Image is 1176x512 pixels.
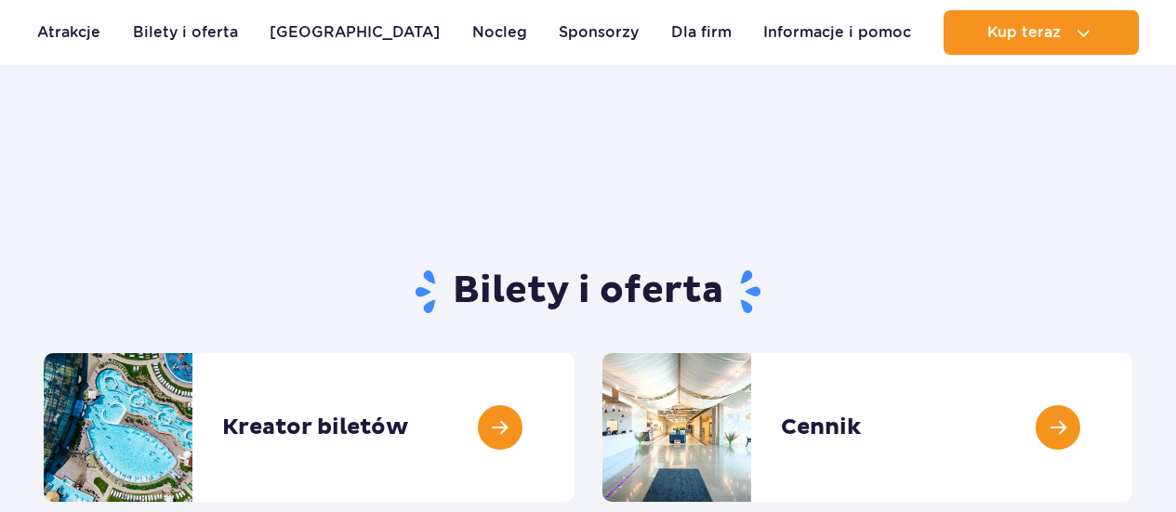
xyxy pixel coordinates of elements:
[37,10,100,55] a: Atrakcje
[133,10,238,55] a: Bilety i oferta
[559,10,639,55] a: Sponsorzy
[763,10,911,55] a: Informacje i pomoc
[44,268,1132,316] h1: Bilety i oferta
[472,10,527,55] a: Nocleg
[944,10,1139,55] button: Kup teraz
[987,24,1061,41] span: Kup teraz
[671,10,732,55] a: Dla firm
[270,10,440,55] a: [GEOGRAPHIC_DATA]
